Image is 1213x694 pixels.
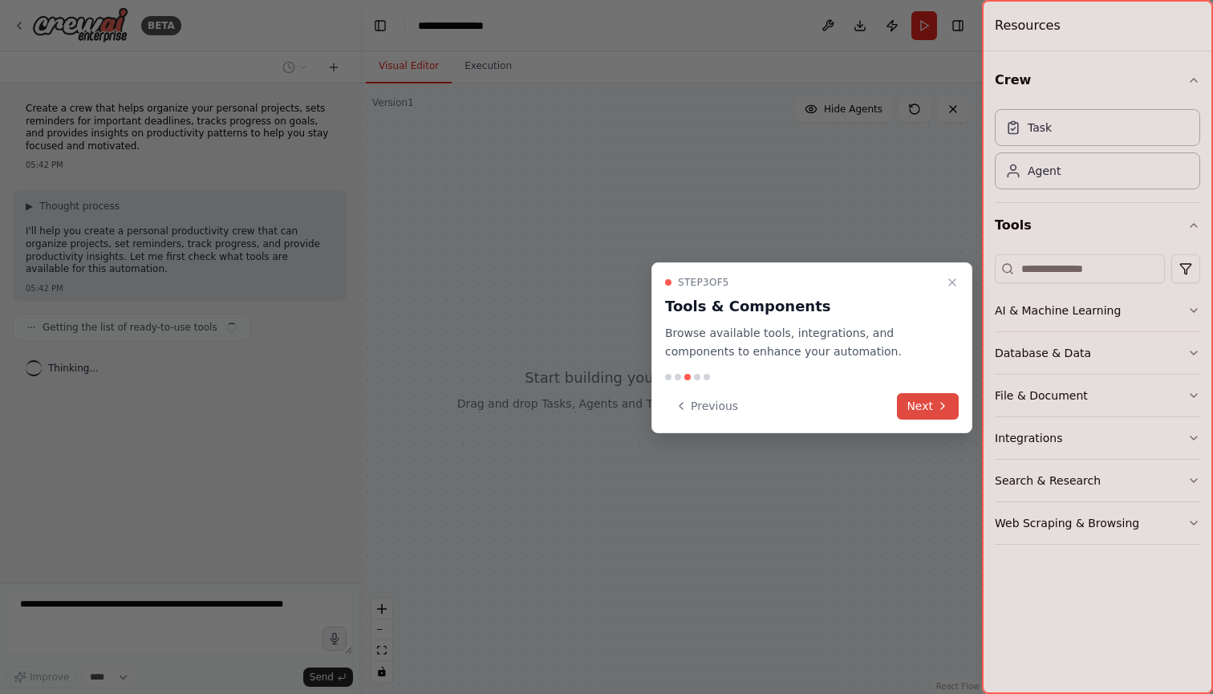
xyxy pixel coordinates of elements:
button: Next [897,393,959,420]
span: Step 3 of 5 [678,276,729,289]
h3: Tools & Components [665,295,939,318]
p: Browse available tools, integrations, and components to enhance your automation. [665,324,939,361]
button: Hide left sidebar [369,14,391,37]
button: Close walkthrough [943,273,962,292]
button: Previous [665,393,748,420]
